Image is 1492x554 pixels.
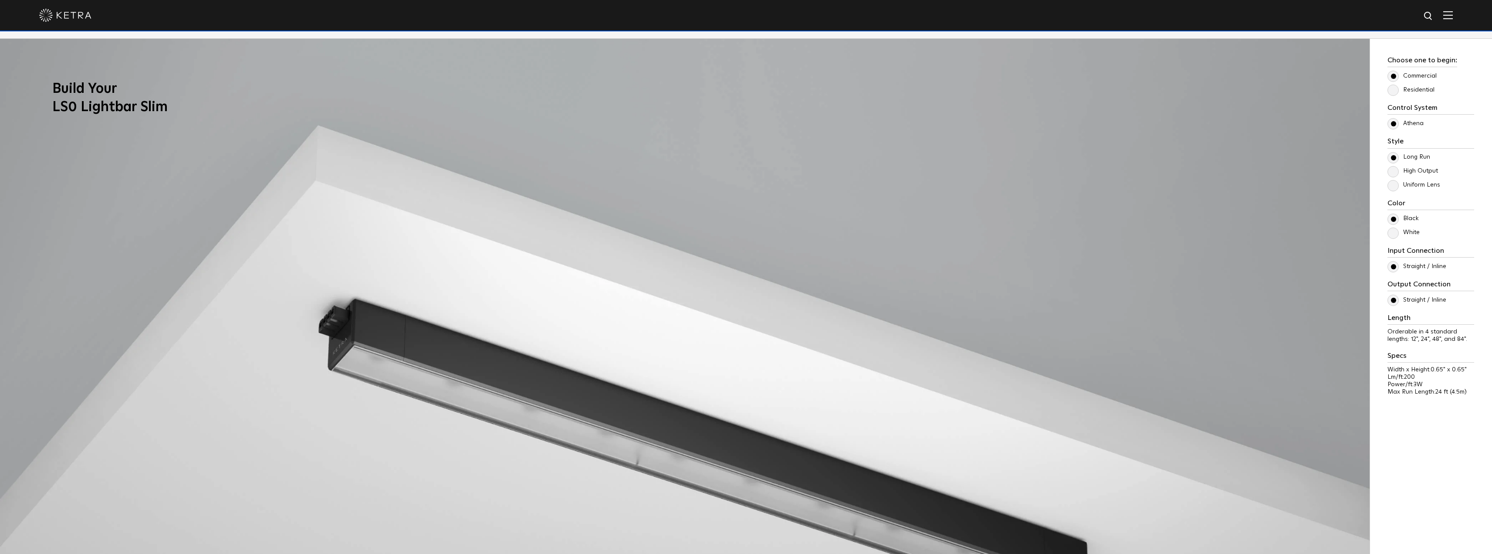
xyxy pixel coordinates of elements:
label: Straight / Inline [1387,296,1446,304]
img: Hamburger%20Nav.svg [1443,11,1453,19]
label: Long Run [1387,153,1430,161]
span: 0.65" x 0.65" [1431,367,1467,373]
p: Width x Height: [1387,366,1474,374]
label: High Output [1387,167,1438,175]
p: Lm/ft: [1387,374,1474,381]
h3: Input Connection [1387,247,1474,258]
label: Athena [1387,120,1424,127]
span: Orderable in 4 standard lengths: 12", 24", 48", and 84". [1387,329,1467,342]
img: ketra-logo-2019-white [39,9,91,22]
span: 200 [1404,374,1415,380]
span: 3W [1414,381,1423,387]
h3: Specs [1387,352,1474,363]
label: White [1387,229,1420,236]
img: search icon [1423,11,1434,22]
label: Uniform Lens [1387,181,1440,189]
label: Commercial [1387,72,1437,80]
p: Max Run Length: [1387,388,1474,396]
span: 24 ft (4.5m) [1435,389,1467,395]
p: Power/ft: [1387,381,1474,388]
h3: Output Connection [1387,280,1474,291]
h3: Color [1387,199,1474,210]
h3: Style [1387,137,1474,148]
h3: Length [1387,314,1474,325]
label: Residential [1387,86,1434,94]
label: Black [1387,215,1419,222]
h3: Choose one to begin: [1387,56,1457,67]
h3: Control System [1387,104,1474,115]
label: Straight / Inline [1387,263,1446,270]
